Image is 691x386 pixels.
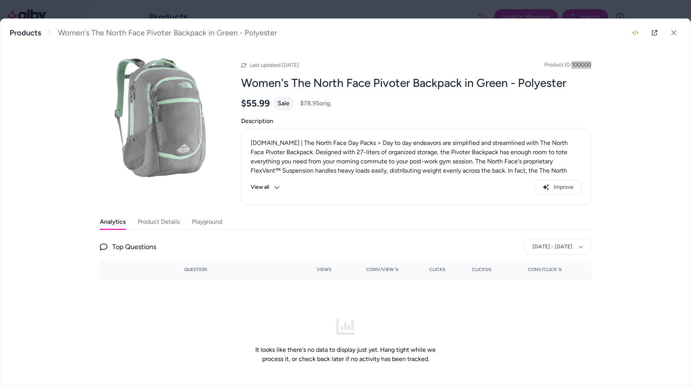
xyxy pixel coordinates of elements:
[472,266,492,273] span: Clicks%
[241,98,270,109] span: $55.99
[241,116,591,126] span: Description
[251,180,280,195] button: View all
[251,138,582,231] p: [DOMAIN_NAME] | The North Face Day Packs > Day to day endeavors are simplified and streamlined wi...
[544,61,591,69] span: Product ID: 100000
[192,214,222,230] button: Playground
[524,239,591,255] button: [DATE] - [DATE]
[273,96,294,110] div: Sale
[458,263,492,276] button: Clicks%
[100,214,126,230] button: Analytics
[10,28,277,38] nav: breadcrumb
[297,263,331,276] button: Views
[241,76,591,90] h2: Women's The North Face Pivoter Backpack in Green - Polyester
[250,62,299,68] span: Last updated [DATE]
[184,266,207,273] span: Question
[366,266,399,273] span: Conv/View %
[58,28,277,38] span: Women's The North Face Pivoter Backpack in Green - Polyester
[429,266,445,273] span: Clicks
[138,214,180,230] button: Product Details
[300,99,332,108] span: $78.95 orig.
[528,266,562,273] span: Conv/Click %
[504,263,562,276] button: Conv/Click %
[317,266,331,273] span: Views
[100,56,223,179] img: the-north-face-pivoter-backpack-women-s-.jpg
[184,263,207,276] button: Question
[112,241,156,252] span: Top Questions
[344,263,399,276] button: Conv/View %
[10,28,41,38] a: Products
[535,180,582,195] button: Improve
[411,263,445,276] button: Clicks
